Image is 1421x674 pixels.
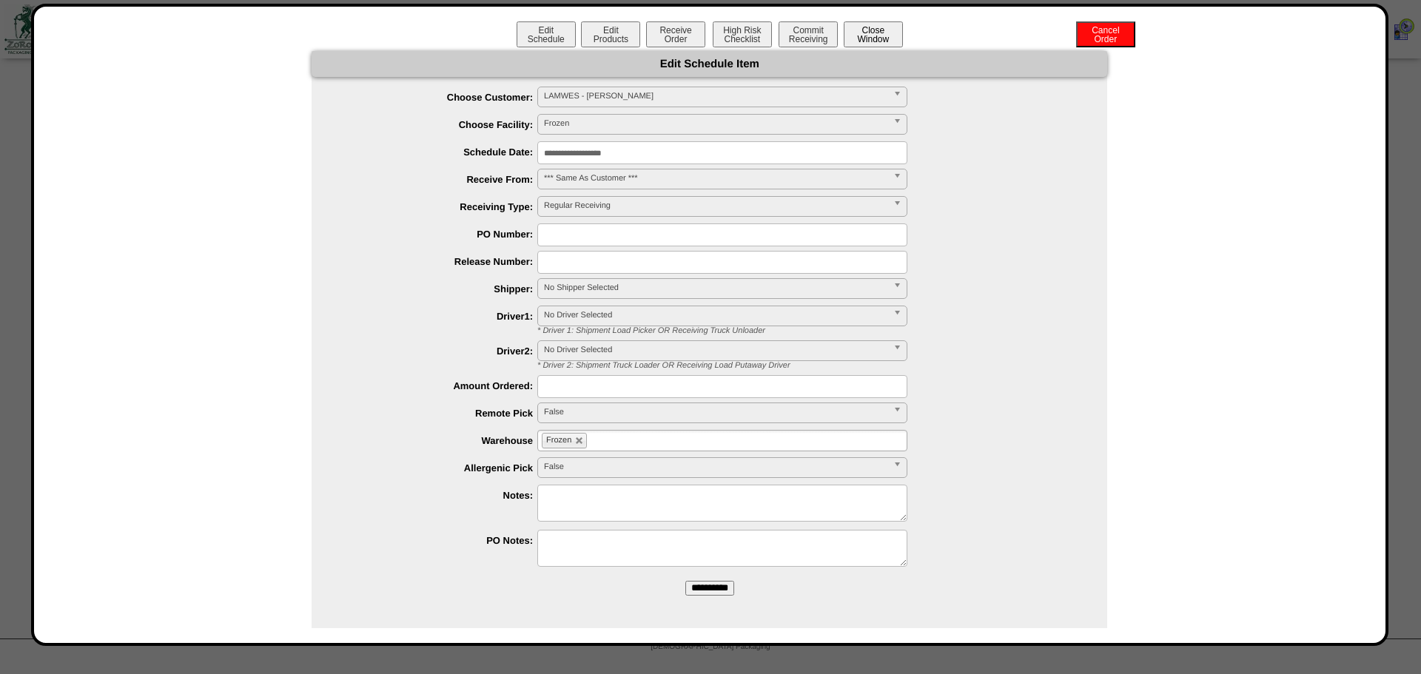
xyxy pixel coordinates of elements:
[526,326,1107,335] div: * Driver 1: Shipment Load Picker OR Receiving Truck Unloader
[341,346,537,357] label: Driver2:
[341,311,537,322] label: Driver1:
[341,535,537,546] label: PO Notes:
[341,408,537,419] label: Remote Pick
[341,201,537,212] label: Receiving Type:
[544,115,887,132] span: Frozen
[341,256,537,267] label: Release Number:
[341,435,537,446] label: Warehouse
[341,92,537,103] label: Choose Customer:
[544,306,887,324] span: No Driver Selected
[341,283,537,294] label: Shipper:
[341,119,537,130] label: Choose Facility:
[526,361,1107,370] div: * Driver 2: Shipment Truck Loader OR Receiving Load Putaway Driver
[713,21,772,47] button: High RiskChecklist
[544,341,887,359] span: No Driver Selected
[517,21,576,47] button: EditSchedule
[341,146,537,158] label: Schedule Date:
[312,51,1107,77] div: Edit Schedule Item
[711,34,776,44] a: High RiskChecklist
[1076,21,1135,47] button: CancelOrder
[546,436,571,445] span: Frozen
[646,21,705,47] button: ReceiveOrder
[779,21,838,47] button: CommitReceiving
[544,197,887,215] span: Regular Receiving
[341,174,537,185] label: Receive From:
[844,21,903,47] button: CloseWindow
[842,33,904,44] a: CloseWindow
[544,458,887,476] span: False
[544,87,887,105] span: LAMWES - [PERSON_NAME]
[341,462,537,474] label: Allergenic Pick
[544,403,887,421] span: False
[581,21,640,47] button: EditProducts
[544,279,887,297] span: No Shipper Selected
[341,229,537,240] label: PO Number:
[341,380,537,391] label: Amount Ordered:
[341,490,537,501] label: Notes:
